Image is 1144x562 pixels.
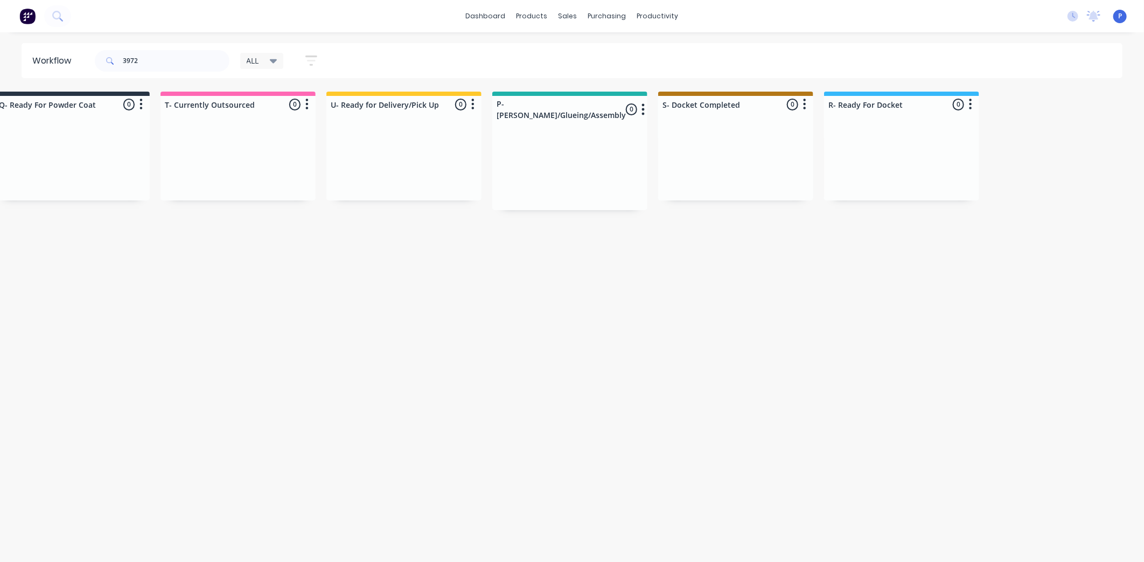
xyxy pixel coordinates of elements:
span: ALL [247,55,259,66]
div: productivity [632,8,684,24]
div: products [511,8,553,24]
div: purchasing [583,8,632,24]
input: Search for orders... [123,50,229,72]
a: dashboard [461,8,511,24]
img: Factory [19,8,36,24]
div: sales [553,8,583,24]
span: P [1118,11,1122,21]
div: Workflow [32,54,76,67]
